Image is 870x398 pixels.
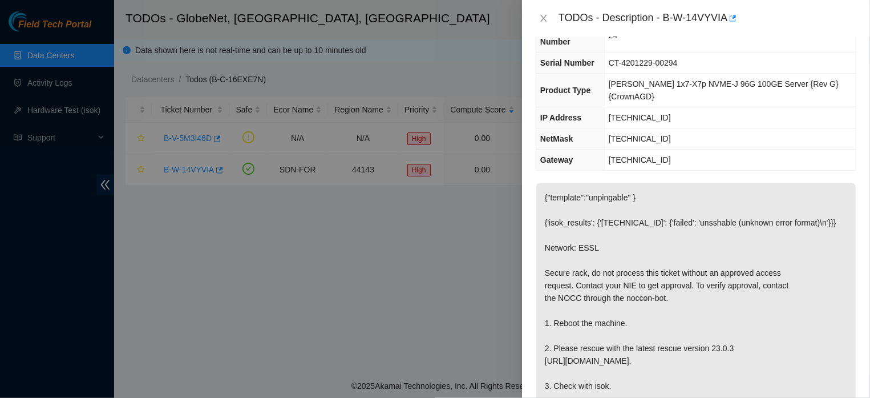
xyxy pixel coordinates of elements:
[536,13,552,24] button: Close
[559,9,856,27] div: TODOs - Description - B-W-14VYVIA
[539,14,548,23] span: close
[540,155,573,164] span: Gateway
[540,86,590,95] span: Product Type
[609,79,839,101] span: [PERSON_NAME] 1x7-X7p NVME-J 96G 100GE Server {Rev G}{CrownAGD}
[609,58,678,67] span: CT-4201229-00294
[609,155,671,164] span: [TECHNICAL_ID]
[540,58,594,67] span: Serial Number
[609,113,671,122] span: [TECHNICAL_ID]
[540,113,581,122] span: IP Address
[609,134,671,143] span: [TECHNICAL_ID]
[540,134,573,143] span: NetMask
